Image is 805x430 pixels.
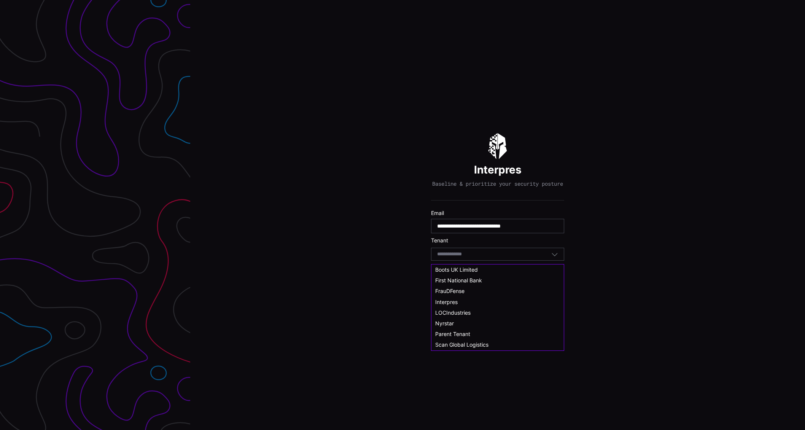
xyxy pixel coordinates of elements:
span: First National Bank [435,277,482,283]
h1: Interpres [474,163,522,177]
label: Email [431,210,564,217]
label: Tenant [431,237,564,244]
span: Scan Global Logistics [435,341,488,348]
span: Nyrstar [435,320,454,326]
span: Interpres [435,299,458,305]
span: Parent Tenant [435,331,470,337]
span: FrauDFense [435,288,465,294]
span: LOCIndustries [435,309,471,316]
button: Toggle options menu [551,251,558,258]
p: Baseline & prioritize your security posture [432,180,563,187]
span: Boots UK Limited [435,266,478,273]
